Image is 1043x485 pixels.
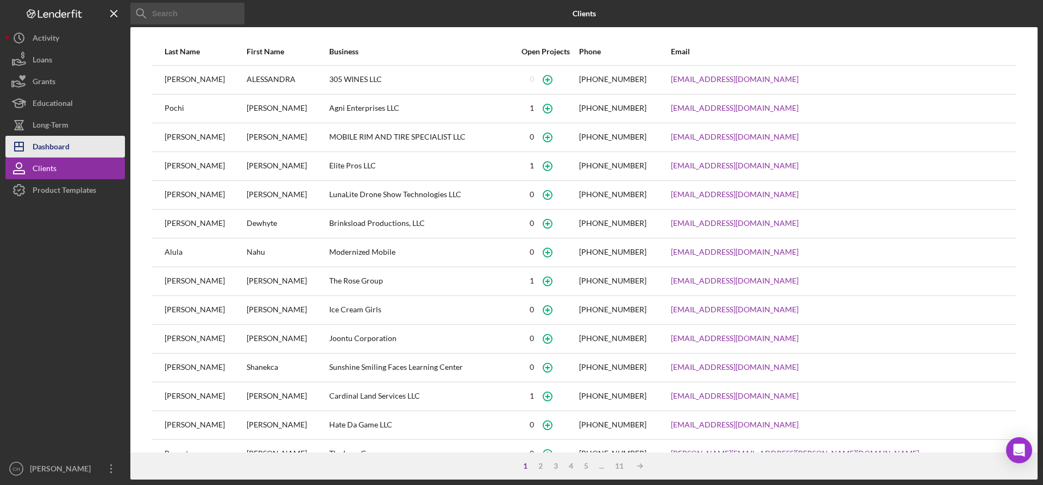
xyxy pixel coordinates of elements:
[1006,437,1032,463] div: Open Intercom Messenger
[165,95,246,122] div: Pochi
[5,458,125,480] button: CH[PERSON_NAME]
[671,161,799,170] a: [EMAIL_ADDRESS][DOMAIN_NAME]
[247,268,328,295] div: [PERSON_NAME]
[579,75,646,84] div: [PHONE_NUMBER]
[530,305,534,314] div: 0
[579,248,646,256] div: [PHONE_NUMBER]
[5,158,125,179] button: Clients
[329,181,512,209] div: LunaLite Drone Show Technologies LLC
[165,66,246,93] div: [PERSON_NAME]
[671,305,799,314] a: [EMAIL_ADDRESS][DOMAIN_NAME]
[530,248,534,256] div: 0
[165,239,246,266] div: Alula
[329,95,512,122] div: Agni Enterprises LLC
[329,210,512,237] div: Brinksload Productions, LLC
[247,181,328,209] div: [PERSON_NAME]
[671,47,1003,56] div: Email
[579,305,646,314] div: [PHONE_NUMBER]
[247,239,328,266] div: Nahu
[329,268,512,295] div: The Rose Group
[530,392,534,400] div: 1
[5,114,125,136] a: Long-Term
[530,133,534,141] div: 0
[33,49,52,73] div: Loans
[247,297,328,324] div: [PERSON_NAME]
[165,124,246,151] div: [PERSON_NAME]
[579,420,646,429] div: [PHONE_NUMBER]
[671,75,799,84] a: [EMAIL_ADDRESS][DOMAIN_NAME]
[579,334,646,343] div: [PHONE_NUMBER]
[579,392,646,400] div: [PHONE_NUMBER]
[247,210,328,237] div: Dewhyte
[329,124,512,151] div: MOBILE RIM AND TIRE SPECIALIST LLC
[247,47,328,56] div: First Name
[671,420,799,429] a: [EMAIL_ADDRESS][DOMAIN_NAME]
[247,153,328,180] div: [PERSON_NAME]
[671,392,799,400] a: [EMAIL_ADDRESS][DOMAIN_NAME]
[5,92,125,114] button: Educational
[513,47,578,56] div: Open Projects
[247,412,328,439] div: [PERSON_NAME]
[329,412,512,439] div: Hate Da Game LLC
[33,71,55,95] div: Grants
[247,95,328,122] div: [PERSON_NAME]
[329,66,512,93] div: 305 WINES LLC
[5,136,125,158] a: Dashboard
[518,462,533,470] div: 1
[247,124,328,151] div: [PERSON_NAME]
[247,325,328,352] div: [PERSON_NAME]
[329,153,512,180] div: Elite Pros LLC
[329,325,512,352] div: Joontu Corporation
[329,354,512,381] div: Sunshine Smiling Faces Learning Center
[12,466,20,472] text: CH
[579,449,646,458] div: [PHONE_NUMBER]
[671,219,799,228] a: [EMAIL_ADDRESS][DOMAIN_NAME]
[329,440,512,468] div: The Leap Group
[5,27,125,49] button: Activity
[33,114,68,138] div: Long-Term
[5,49,125,71] button: Loans
[33,27,59,52] div: Activity
[33,92,73,117] div: Educational
[5,179,125,201] button: Product Templates
[530,334,534,343] div: 0
[579,190,646,199] div: [PHONE_NUMBER]
[579,276,646,285] div: [PHONE_NUMBER]
[165,181,246,209] div: [PERSON_NAME]
[33,158,56,182] div: Clients
[165,153,246,180] div: [PERSON_NAME]
[5,71,125,92] button: Grants
[165,297,246,324] div: [PERSON_NAME]
[579,462,594,470] div: 5
[130,3,244,24] input: Search
[530,219,534,228] div: 0
[671,276,799,285] a: [EMAIL_ADDRESS][DOMAIN_NAME]
[247,383,328,410] div: [PERSON_NAME]
[530,420,534,429] div: 0
[165,440,246,468] div: Bennet
[165,47,246,56] div: Last Name
[671,363,799,371] a: [EMAIL_ADDRESS][DOMAIN_NAME]
[329,383,512,410] div: Cardinal Land Services LLC
[579,219,646,228] div: [PHONE_NUMBER]
[165,354,246,381] div: [PERSON_NAME]
[530,449,534,458] div: 0
[671,334,799,343] a: [EMAIL_ADDRESS][DOMAIN_NAME]
[247,354,328,381] div: Shanekca
[579,133,646,141] div: [PHONE_NUMBER]
[579,161,646,170] div: [PHONE_NUMBER]
[33,179,96,204] div: Product Templates
[329,47,512,56] div: Business
[165,412,246,439] div: [PERSON_NAME]
[329,239,512,266] div: Modernized Mobile
[165,268,246,295] div: [PERSON_NAME]
[329,297,512,324] div: Ice Cream Girls
[247,440,328,468] div: [PERSON_NAME]
[33,136,70,160] div: Dashboard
